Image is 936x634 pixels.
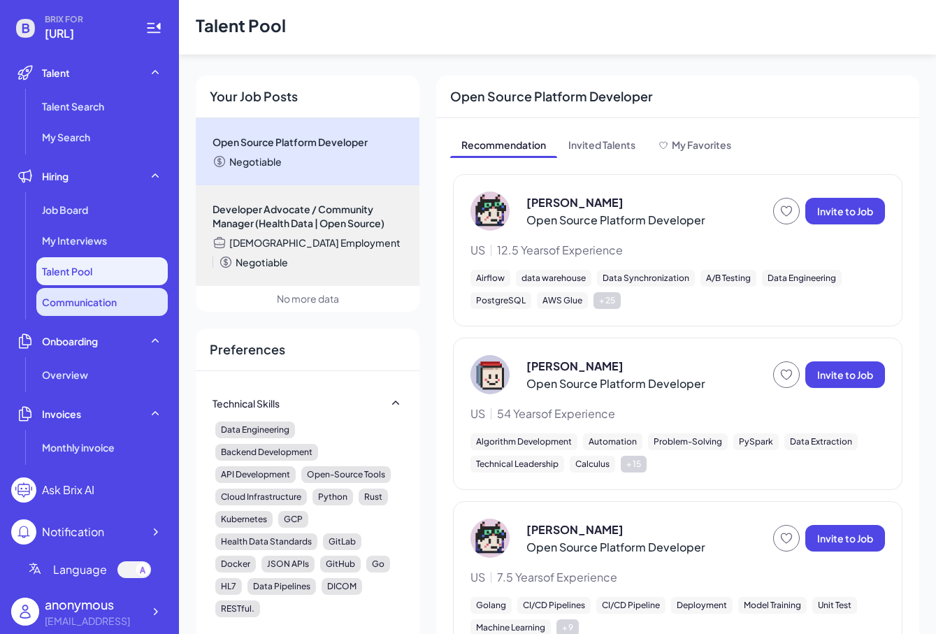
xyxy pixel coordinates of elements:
[215,444,318,461] div: Backend Development
[516,270,591,287] div: data warehouse
[42,66,70,80] span: Talent
[784,433,858,450] div: Data Extraction
[312,489,353,505] div: Python
[215,600,260,617] div: RESTful.
[236,255,288,269] span: Negotiable
[470,405,485,422] span: US
[526,521,624,538] p: [PERSON_NAME]
[526,358,624,375] p: [PERSON_NAME]
[517,597,591,614] div: CI/CD Pipelines
[672,138,731,151] span: My Favorites
[42,233,107,247] span: My Interviews
[762,270,842,287] div: Data Engineering
[526,194,624,211] p: [PERSON_NAME]
[229,154,282,168] span: Negotiable
[805,198,885,224] button: Invite to Job
[733,433,779,450] div: PySpark
[436,75,919,118] div: Open Source Platform Developer
[450,135,557,157] span: Recommendation
[45,595,143,614] div: anonymous
[470,192,510,231] img: Abhishek Soni
[805,525,885,552] button: Invite to Job
[671,597,733,614] div: Deployment
[215,511,273,528] div: Kubernetes
[470,597,512,614] div: Golang
[526,375,705,392] p: Open Source Platform Developer
[213,135,403,149] span: Open Source Platform Developer
[42,99,104,113] span: Talent Search
[497,405,615,422] span: 54 Years of Experience
[196,75,419,118] div: Your Job Posts
[196,329,419,371] div: Preferences
[596,597,665,614] div: CI/CD Pipeline
[215,556,256,572] div: Docker
[812,597,857,614] div: Unit Test
[470,569,485,586] span: US
[277,291,339,306] div: No more data
[817,532,873,545] span: Invite to Job
[213,202,403,230] span: Developer Advocate / Community Manager (Health Data | Open Source)
[557,135,647,157] span: Invited Talents
[278,511,308,528] div: GCP
[323,533,361,550] div: GitLab
[366,556,390,572] div: Go
[583,433,642,450] div: Automation
[42,368,88,382] span: Overview
[470,433,577,450] div: Algorithm Development
[42,203,88,217] span: Job Board
[470,242,485,259] span: US
[497,242,623,259] span: 12.5 Years of Experience
[597,270,695,287] div: Data Synchronization
[526,212,705,229] p: Open Source Platform Developer
[45,25,129,42] span: Thetahealth.ai
[42,295,117,309] span: Communication
[470,355,510,394] img: Jose Gondin
[45,14,129,25] span: BRIX FOR
[215,489,307,505] div: Cloud Infrastructure
[42,407,81,421] span: Invoices
[42,524,104,540] div: Notification
[42,264,92,278] span: Talent Pool
[470,519,510,558] img: yan zhao
[53,561,107,578] span: Language
[301,466,391,483] div: Open-Source Tools
[570,456,615,473] div: Calculus
[42,482,94,498] div: Ask Brix AI
[700,270,756,287] div: A/B Testing
[817,205,873,217] span: Invite to Job
[322,578,362,595] div: DICOM
[215,422,295,438] div: Data Engineering
[215,466,296,483] div: API Development
[42,440,115,454] span: Monthly invoice
[42,169,69,183] span: Hiring
[359,489,388,505] div: Rust
[537,292,588,309] div: AWS Glue
[11,598,39,626] img: user_logo.png
[42,334,98,348] span: Onboarding
[215,533,317,550] div: Health Data Standards
[470,270,510,287] div: Airflow
[817,368,873,381] span: Invite to Job
[470,456,564,473] div: Technical Leadership
[215,578,242,595] div: HL7
[261,556,315,572] div: JSON APIs
[526,539,705,556] p: Open Source Platform Developer
[229,236,401,250] span: [DEMOGRAPHIC_DATA] Employment
[320,556,361,572] div: GitHub
[648,433,728,450] div: Problem-Solving
[213,396,280,410] div: Technical Skills
[738,597,807,614] div: Model Training
[247,578,316,595] div: Data Pipelines
[805,361,885,388] button: Invite to Job
[470,292,531,309] div: PostgreSQL
[42,130,90,144] span: My Search
[621,456,647,473] div: + 15
[45,614,143,628] div: Zifan.jiang@thetahealth.ai
[497,569,617,586] span: 7.5 Years of Experience
[593,292,621,309] div: + 25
